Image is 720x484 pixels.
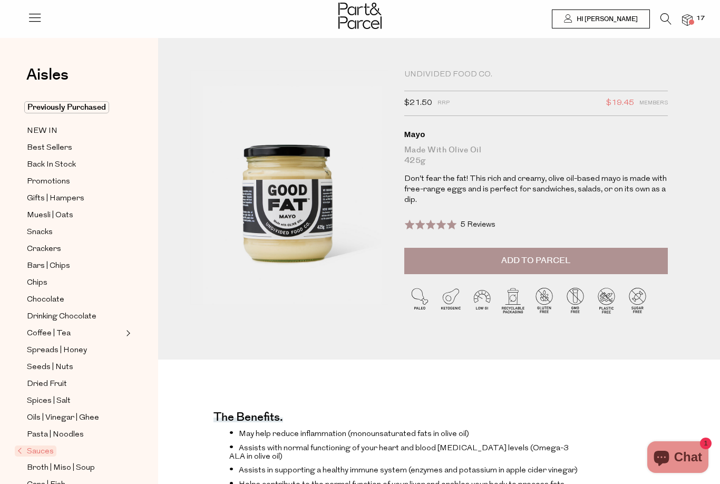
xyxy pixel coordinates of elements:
span: Hi [PERSON_NAME] [574,15,638,24]
li: May help reduce inflammation (monounsaturated fats in olive oil) [229,428,581,439]
span: Snacks [27,226,53,239]
span: Dried Fruit [27,378,67,391]
a: Spices | Salt [27,394,123,408]
a: Snacks [27,226,123,239]
span: Promotions [27,176,70,188]
span: Seeds | Nuts [27,361,73,374]
a: Hi [PERSON_NAME] [552,9,650,28]
span: Gifts | Hampers [27,192,84,205]
span: Add to Parcel [501,255,570,267]
span: Best Sellers [27,142,72,154]
span: Chocolate [27,294,64,306]
span: Broth | Miso | Soup [27,462,95,475]
span: Coffee | Tea [27,327,71,340]
a: Muesli | Oats [27,209,123,222]
span: Aisles [26,63,69,86]
a: Aisles [26,67,69,93]
a: Chocolate [27,293,123,306]
li: Assists with normal functioning of your heart and blood [MEDICAL_DATA] levels (Omega-3 ALA in oli... [229,442,581,461]
span: Crackers [27,243,61,256]
inbox-online-store-chat: Shopify online store chat [644,441,712,476]
span: Drinking Chocolate [27,311,96,323]
span: Previously Purchased [24,101,109,113]
span: NEW IN [27,125,57,138]
a: Chips [27,276,123,289]
img: P_P-ICONS-Live_Bec_V11_Plastic_Free.svg [591,285,622,316]
img: P_P-ICONS-Live_Bec_V11_Ketogenic.svg [435,285,466,316]
span: Spices | Salt [27,395,71,408]
a: Spreads | Honey [27,344,123,357]
img: P_P-ICONS-Live_Bec_V11_Recyclable_Packaging.svg [498,285,529,316]
a: Bars | Chips [27,259,123,273]
a: Previously Purchased [27,101,123,114]
span: RRP [437,96,450,110]
span: Bars | Chips [27,260,70,273]
img: P_P-ICONS-Live_Bec_V11_Sugar_Free.svg [622,285,653,316]
span: Spreads | Honey [27,344,87,357]
span: Members [639,96,668,110]
a: Seeds | Nuts [27,361,123,374]
a: Drinking Chocolate [27,310,123,323]
span: Sauces [15,446,56,457]
img: P_P-ICONS-Live_Bec_V11_GMO_Free.svg [560,285,591,316]
span: Oils | Vinegar | Ghee [27,412,99,424]
span: Muesli | Oats [27,209,73,222]
a: Dried Fruit [27,377,123,391]
span: $19.45 [606,96,634,110]
a: Broth | Miso | Soup [27,461,123,475]
span: Pasta | Noodles [27,429,84,441]
button: Add to Parcel [404,248,668,274]
a: Promotions [27,175,123,188]
span: Back In Stock [27,159,76,171]
a: NEW IN [27,124,123,138]
div: Made with Olive Oil 425g [404,145,668,166]
li: Assists in supporting a healthy immune system (enzymes and potassium in apple cider vinegar) [229,464,581,475]
a: Pasta | Noodles [27,428,123,441]
h4: The benefits. [213,415,283,422]
a: Gifts | Hampers [27,192,123,205]
span: 17 [694,14,707,23]
img: P_P-ICONS-Live_Bec_V11_Paleo.svg [404,285,435,316]
div: Undivided Food Co. [404,70,668,80]
button: Expand/Collapse Coffee | Tea [123,327,131,340]
span: 5 Reviews [460,221,495,229]
div: Mayo [404,129,668,140]
img: P_P-ICONS-Live_Bec_V11_Gluten_Free.svg [529,285,560,316]
a: Crackers [27,243,123,256]
a: Best Sellers [27,141,123,154]
img: P_P-ICONS-Live_Bec_V11_Low_Gi.svg [466,285,498,316]
a: Sauces [17,445,123,458]
a: Oils | Vinegar | Ghee [27,411,123,424]
img: Mayo [190,70,388,304]
p: Don’t fear the fat! This rich and creamy, olive oil-based mayo is made with free-range eggs and i... [404,174,668,206]
span: $21.50 [404,96,432,110]
a: Back In Stock [27,158,123,171]
span: Chips [27,277,47,289]
a: Coffee | Tea [27,327,123,340]
a: 17 [682,14,693,25]
img: Part&Parcel [338,3,382,29]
